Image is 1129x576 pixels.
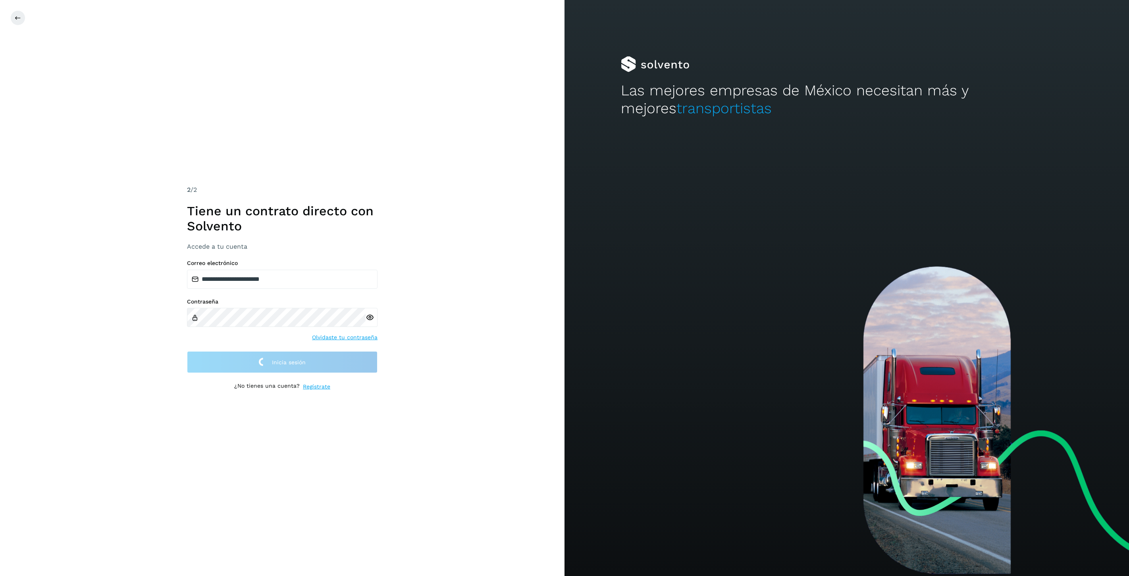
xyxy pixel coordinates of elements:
[187,186,191,193] span: 2
[187,298,378,305] label: Contraseña
[234,383,300,391] p: ¿No tienes una cuenta?
[676,100,772,117] span: transportistas
[187,203,378,234] h1: Tiene un contrato directo con Solvento
[187,243,378,250] h3: Accede a tu cuenta
[621,82,1073,117] h2: Las mejores empresas de México necesitan más y mejores
[312,333,378,342] a: Olvidaste tu contraseña
[272,360,306,365] span: Inicia sesión
[187,351,378,373] button: Inicia sesión
[303,383,330,391] a: Regístrate
[187,260,378,267] label: Correo electrónico
[187,185,378,195] div: /2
